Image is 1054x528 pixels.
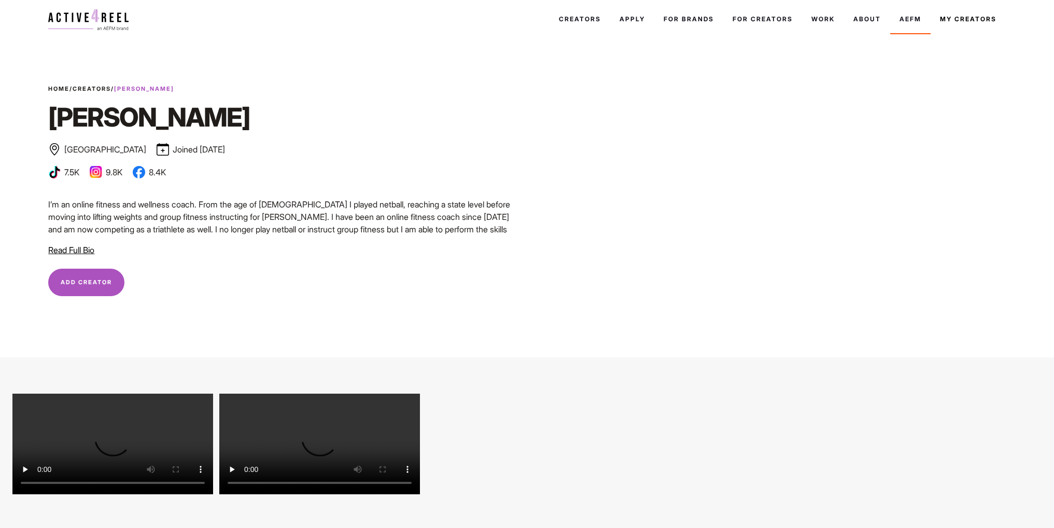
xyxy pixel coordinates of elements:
a: About [844,5,890,33]
span: Add Creator [61,279,112,286]
a: For Brands [654,5,723,33]
h1: [PERSON_NAME] [48,102,521,133]
video: Your browser does not support the video tag [12,394,213,494]
a: Work [802,5,844,33]
a: AEFM [890,5,931,33]
span: Read Full Bio [48,245,94,255]
p: I’m an online fitness and wellness coach. From the age of [DEMOGRAPHIC_DATA] I played netball, re... [48,198,521,248]
button: Add Creator [48,269,124,297]
li: 8.4K [133,166,166,178]
a: Creators [73,85,111,92]
a: Apply [610,5,654,33]
img: a4r-logo.svg [48,9,129,30]
span: / / [48,85,174,93]
a: For Creators [723,5,802,33]
img: Instagram icon [90,166,102,178]
img: Facebook icon [133,166,145,178]
a: My Creators [931,5,1006,33]
img: Calendar icon [157,143,169,156]
video: Your browser does not support the video tag [219,394,420,494]
img: Location pin icon [48,143,61,156]
a: Creators [550,5,610,33]
li: 7.5K [48,166,79,178]
button: Read Full Bio [48,244,94,256]
li: [GEOGRAPHIC_DATA] [48,143,146,156]
li: Joined [DATE] [157,143,225,156]
li: 9.8K [90,166,122,178]
strong: [PERSON_NAME] [114,85,174,92]
a: Home [48,85,69,92]
img: Tiktok icon [48,166,61,178]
